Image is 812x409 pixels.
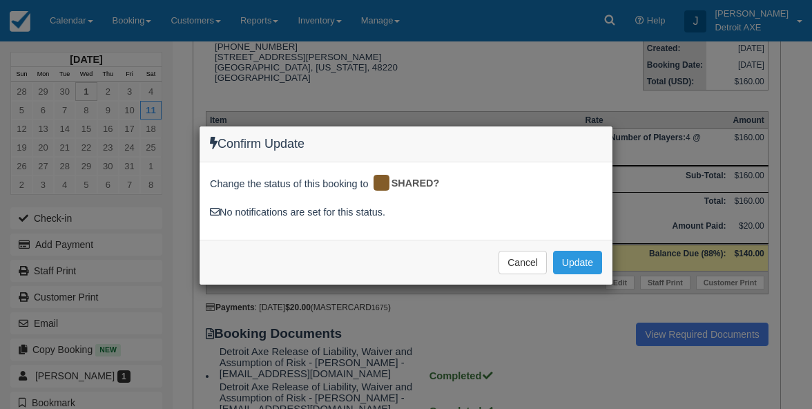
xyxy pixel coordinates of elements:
[553,251,602,274] button: Update
[210,177,369,195] span: Change the status of this booking to
[499,251,547,274] button: Cancel
[210,205,602,220] div: No notifications are set for this status.
[371,173,449,195] div: SHARED?
[210,137,602,151] h4: Confirm Update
